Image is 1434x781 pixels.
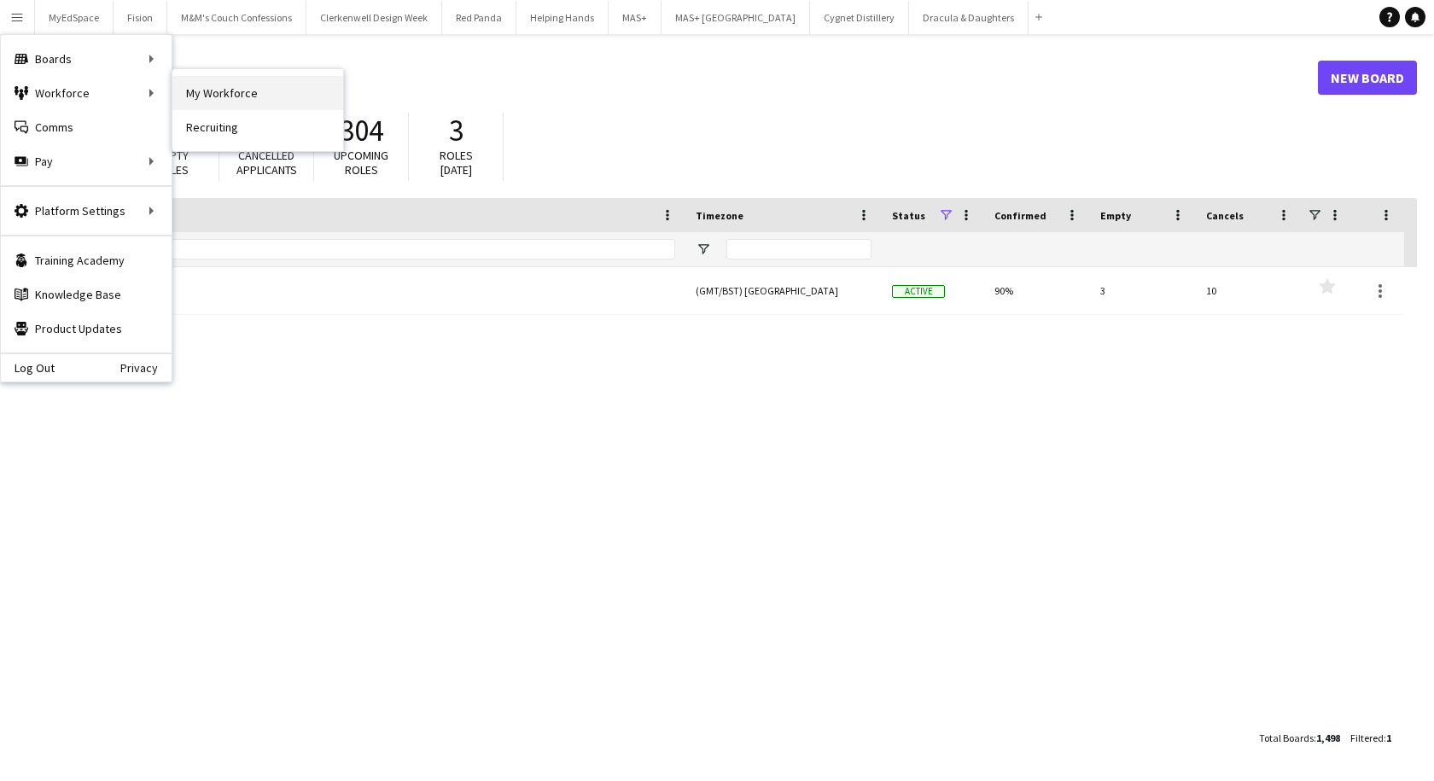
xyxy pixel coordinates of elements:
[609,1,662,34] button: MAS+
[1090,267,1196,314] div: 3
[1259,731,1314,744] span: Total Boards
[1196,267,1302,314] div: 10
[440,148,473,178] span: Roles [DATE]
[1259,721,1340,755] div: :
[1206,209,1244,222] span: Cancels
[114,1,167,34] button: Fision
[1,277,172,312] a: Knowledge Base
[1350,721,1391,755] div: :
[726,239,871,259] input: Timezone Filter Input
[71,239,675,259] input: Board name Filter Input
[810,1,909,34] button: Cygnet Distillery
[1,243,172,277] a: Training Academy
[1,312,172,346] a: Product Updates
[685,267,882,314] div: (GMT/BST) [GEOGRAPHIC_DATA]
[167,1,306,34] button: M&M's Couch Confessions
[892,209,925,222] span: Status
[516,1,609,34] button: Helping Hands
[1350,731,1384,744] span: Filtered
[120,361,172,375] a: Privacy
[1,76,172,110] div: Workforce
[1316,731,1340,744] span: 1,498
[1,42,172,76] div: Boards
[1,144,172,178] div: Pay
[30,65,1318,90] h1: Boards
[1318,61,1417,95] a: New Board
[334,148,388,178] span: Upcoming roles
[984,267,1090,314] div: 90%
[35,1,114,34] button: MyEdSpace
[892,285,945,298] span: Active
[1,110,172,144] a: Comms
[1,361,55,375] a: Log Out
[236,148,297,178] span: Cancelled applicants
[994,209,1046,222] span: Confirmed
[306,1,442,34] button: Clerkenwell Design Week
[696,209,743,222] span: Timezone
[909,1,1029,34] button: Dracula & Daughters
[40,267,675,315] a: Cygnet Distillery
[172,110,343,144] a: Recruiting
[1100,209,1131,222] span: Empty
[449,112,463,149] span: 3
[442,1,516,34] button: Red Panda
[172,76,343,110] a: My Workforce
[1,194,172,228] div: Platform Settings
[662,1,810,34] button: MAS+ [GEOGRAPHIC_DATA]
[340,112,383,149] span: 304
[1386,731,1391,744] span: 1
[696,242,711,257] button: Open Filter Menu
